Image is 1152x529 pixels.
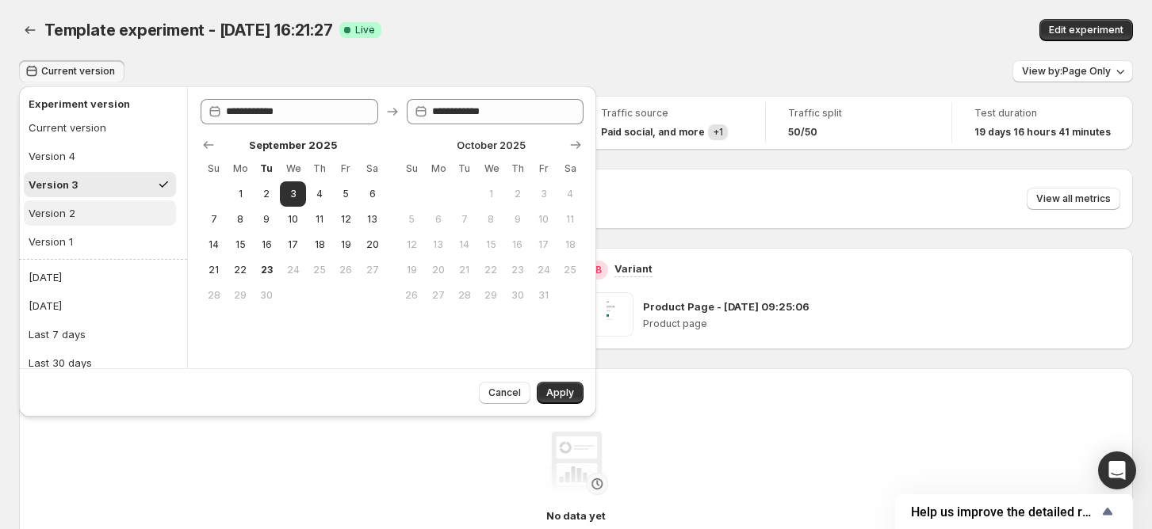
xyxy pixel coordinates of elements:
button: Back [19,19,41,41]
span: 15 [484,238,498,251]
div: Last 30 days [29,355,92,371]
span: 22 [233,264,247,276]
th: Tuesday [451,156,477,181]
button: Sunday October 5 2025 [399,207,425,232]
button: Apply [537,382,584,404]
button: Monday October 6 2025 [425,207,451,232]
p: Variant [614,261,653,276]
div: Version 4 [29,148,75,164]
span: Tu [457,162,471,175]
th: Saturday [557,156,584,181]
th: Sunday [201,156,227,181]
span: We [484,162,498,175]
span: Template experiment - [DATE] 16:21:27 [44,21,333,40]
span: 9 [511,213,524,226]
button: Tuesday September 16 2025 [254,232,280,257]
button: Sunday October 12 2025 [399,232,425,257]
span: 11 [564,213,577,226]
button: Thursday October 9 2025 [504,207,530,232]
th: Tuesday [254,156,280,181]
button: Friday September 19 2025 [333,232,359,257]
span: 21 [207,264,220,276]
button: Wednesday October 29 2025 [478,283,504,308]
button: Cancel [479,382,530,404]
span: Su [207,162,220,175]
span: Traffic source [601,107,742,120]
span: 25 [312,264,326,276]
button: Version 1 [24,229,176,254]
span: 12 [339,213,353,226]
span: 19 days 16 hours 41 minutes [974,126,1111,139]
button: Tuesday October 7 2025 [451,207,477,232]
span: Sa [564,162,577,175]
button: Thursday October 2 2025 [504,181,530,207]
button: Show survey - Help us improve the detailed report for A/B campaigns [911,502,1117,521]
th: Sunday [399,156,425,181]
span: 13 [366,213,379,226]
button: [DATE] [24,264,182,290]
th: Monday [425,156,451,181]
button: Friday September 12 2025 [333,207,359,232]
button: Wednesday September 24 2025 [280,257,306,283]
button: Version 2 [24,200,176,226]
span: 7 [457,213,471,226]
button: Sunday October 19 2025 [399,257,425,283]
button: Friday September 5 2025 [333,181,359,207]
button: Wednesday September 10 2025 [280,207,306,232]
div: Open Intercom Messenger [1098,451,1136,489]
span: 26 [339,264,353,276]
span: 11 [312,213,326,226]
span: 19 [339,238,353,251]
span: 3 [537,188,550,200]
span: 25 [564,264,577,276]
span: 27 [366,264,379,276]
th: Friday [333,156,359,181]
span: 5 [405,213,419,226]
button: Monday September 8 2025 [227,207,253,232]
span: 6 [366,188,379,200]
span: 20 [366,238,379,251]
span: 10 [537,213,550,226]
span: 1 [484,188,498,200]
span: 30 [511,289,524,302]
button: Saturday October 4 2025 [557,181,584,207]
div: Current version [29,120,106,135]
div: Version 2 [29,205,75,221]
button: Thursday October 23 2025 [504,257,530,283]
button: Today Tuesday September 23 2025 [254,257,280,283]
div: Version 1 [29,234,73,249]
button: Last 7 days [24,322,182,347]
button: Wednesday September 17 2025 [280,232,306,257]
button: Wednesday October 22 2025 [478,257,504,283]
span: Tu [260,162,274,175]
span: 28 [457,289,471,302]
span: 4 [564,188,577,200]
button: Friday October 17 2025 [530,232,557,257]
span: 4 [312,188,326,200]
button: Sunday September 14 2025 [201,232,227,257]
span: Edit experiment [1049,24,1123,36]
button: Monday September 29 2025 [227,283,253,308]
span: 3 [286,188,300,200]
p: Product page [643,318,1120,330]
span: 23 [511,264,524,276]
th: Thursday [504,156,530,181]
span: 24 [286,264,300,276]
button: Monday October 27 2025 [425,283,451,308]
span: 18 [564,238,577,251]
span: 5 [339,188,353,200]
span: 27 [431,289,445,302]
button: Saturday October 18 2025 [557,232,584,257]
span: 24 [537,264,550,276]
span: 21 [457,264,471,276]
button: Monday September 1 2025 [227,181,253,207]
span: 28 [207,289,220,302]
button: Tuesday September 30 2025 [254,283,280,308]
button: Saturday September 20 2025 [359,232,385,257]
span: View by: Page Only [1022,65,1111,78]
button: Friday October 31 2025 [530,283,557,308]
button: Saturday September 27 2025 [359,257,385,283]
th: Saturday [359,156,385,181]
span: Fr [537,162,550,175]
button: Saturday September 13 2025 [359,207,385,232]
